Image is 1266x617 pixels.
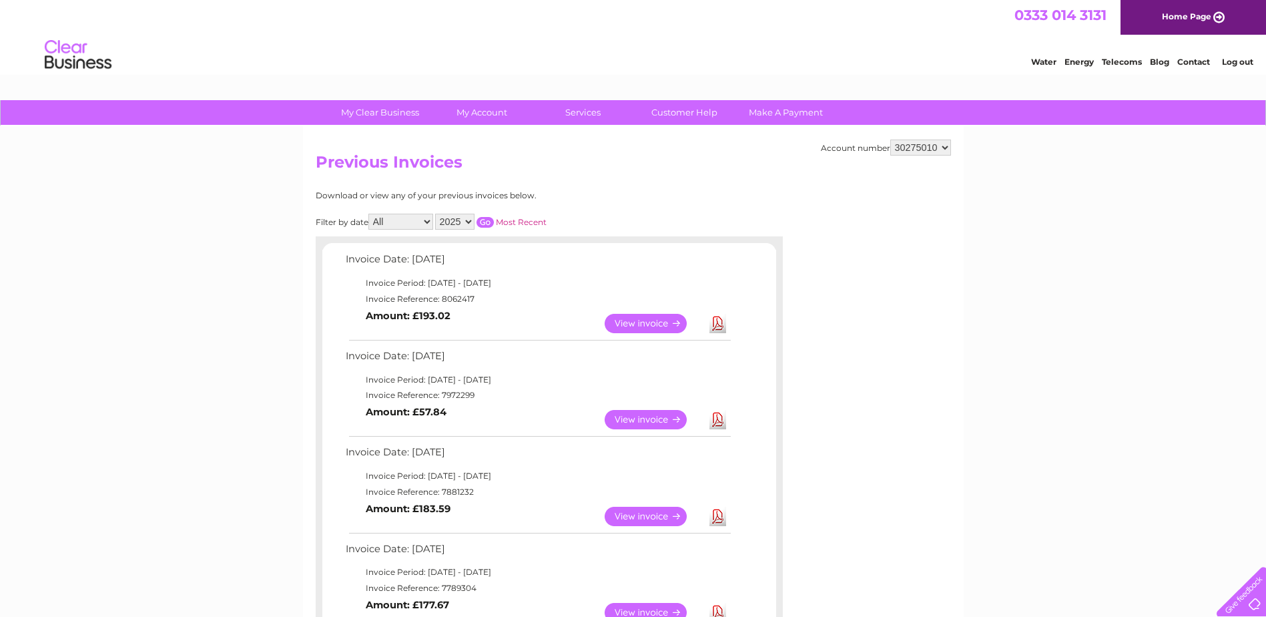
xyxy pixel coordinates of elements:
[366,310,450,322] b: Amount: £193.02
[709,314,726,333] a: Download
[342,275,733,291] td: Invoice Period: [DATE] - [DATE]
[1064,57,1094,67] a: Energy
[342,468,733,484] td: Invoice Period: [DATE] - [DATE]
[1014,7,1106,23] a: 0333 014 3131
[342,484,733,500] td: Invoice Reference: 7881232
[1150,57,1169,67] a: Blog
[316,214,666,230] div: Filter by date
[325,100,435,125] a: My Clear Business
[709,507,726,526] a: Download
[366,599,449,611] b: Amount: £177.67
[342,250,733,275] td: Invoice Date: [DATE]
[342,580,733,596] td: Invoice Reference: 7789304
[1222,57,1253,67] a: Log out
[528,100,638,125] a: Services
[44,35,112,75] img: logo.png
[1177,57,1210,67] a: Contact
[605,410,703,429] a: View
[1031,57,1056,67] a: Water
[342,387,733,403] td: Invoice Reference: 7972299
[605,507,703,526] a: View
[821,140,951,156] div: Account number
[366,503,450,515] b: Amount: £183.59
[342,291,733,307] td: Invoice Reference: 8062417
[316,153,951,178] h2: Previous Invoices
[316,191,666,200] div: Download or view any of your previous invoices below.
[342,347,733,372] td: Invoice Date: [DATE]
[342,564,733,580] td: Invoice Period: [DATE] - [DATE]
[426,100,537,125] a: My Account
[629,100,739,125] a: Customer Help
[731,100,841,125] a: Make A Payment
[605,314,703,333] a: View
[342,540,733,565] td: Invoice Date: [DATE]
[342,443,733,468] td: Invoice Date: [DATE]
[318,7,949,65] div: Clear Business is a trading name of Verastar Limited (registered in [GEOGRAPHIC_DATA] No. 3667643...
[1102,57,1142,67] a: Telecoms
[496,217,547,227] a: Most Recent
[366,406,446,418] b: Amount: £57.84
[342,372,733,388] td: Invoice Period: [DATE] - [DATE]
[709,410,726,429] a: Download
